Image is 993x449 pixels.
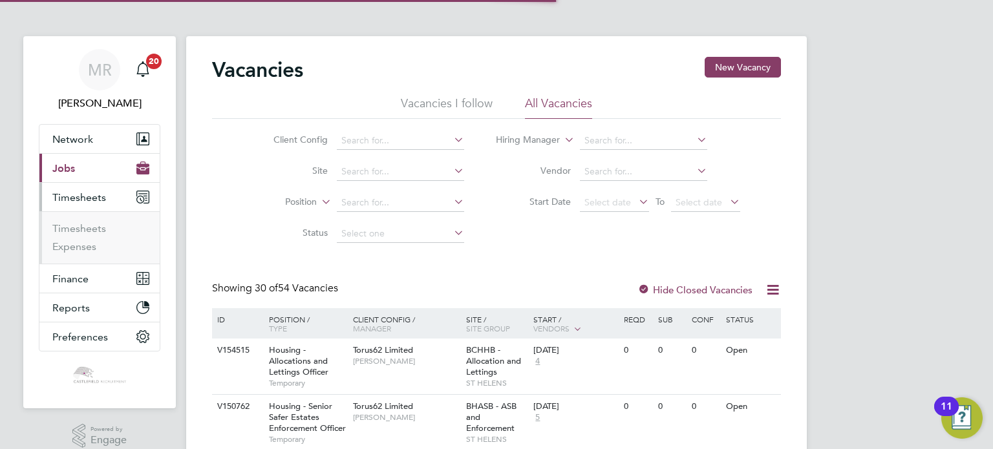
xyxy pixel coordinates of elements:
span: 30 of [255,282,278,295]
button: Preferences [39,322,160,351]
div: Reqd [621,308,654,330]
button: Jobs [39,154,160,182]
label: Site [253,165,328,176]
span: ST HELENS [466,434,528,444]
label: Start Date [496,196,571,207]
div: Start / [530,308,621,340]
span: Timesheets [52,191,106,204]
span: Mason Roberts [39,96,160,111]
div: Client Config / [350,308,463,339]
button: Timesheets [39,183,160,211]
span: 4 [533,356,542,367]
span: Reports [52,302,90,314]
div: V154515 [214,339,259,362]
input: Select one [337,225,464,243]
a: Timesheets [52,222,106,235]
span: Preferences [52,331,108,343]
span: Vendors [533,323,570,333]
nav: Main navigation [23,36,176,408]
img: castlefieldrecruitment-logo-retina.png [72,364,127,385]
span: Select date [584,196,631,208]
div: Conf [689,308,722,330]
h2: Vacancies [212,57,303,83]
div: 11 [941,406,952,423]
span: BCHHB - Allocation and Lettings [466,344,521,377]
span: Site Group [466,323,510,333]
div: Status [723,308,779,330]
span: Housing - Allocations and Lettings Officer [269,344,328,377]
span: 5 [533,412,542,423]
a: Powered byEngage [72,424,127,448]
span: MR [88,61,112,78]
label: Position [242,196,317,209]
div: Position / [259,308,350,339]
span: 54 Vacancies [255,282,338,295]
div: Site / [463,308,531,339]
span: Temporary [269,378,347,388]
label: Hiring Manager [486,134,560,147]
span: ST HELENS [466,378,528,388]
span: [PERSON_NAME] [353,412,460,423]
label: Vendor [496,165,571,176]
input: Search for... [337,163,464,181]
div: V150762 [214,395,259,419]
label: Hide Closed Vacancies [637,284,753,296]
div: 0 [621,339,654,362]
button: Finance [39,264,160,293]
div: Sub [655,308,689,330]
span: Temporary [269,434,347,444]
input: Search for... [337,194,464,212]
div: 0 [655,339,689,362]
span: [PERSON_NAME] [353,356,460,366]
div: 0 [655,395,689,419]
div: ID [214,308,259,330]
input: Search for... [580,163,707,181]
button: Open Resource Center, 11 new notifications [941,397,983,439]
a: 20 [130,49,156,90]
span: 20 [146,54,162,69]
span: Select date [676,196,722,208]
span: Housing - Senior Safer Estates Enforcement Officer [269,401,346,433]
a: Expenses [52,240,96,253]
span: Torus62 Limited [353,401,413,412]
li: All Vacancies [525,96,592,119]
span: BHASB - ASB and Enforcement [466,401,517,433]
a: Go to home page [39,364,160,385]
div: Timesheets [39,211,160,264]
div: 0 [689,395,722,419]
input: Search for... [580,132,707,150]
span: Network [52,133,93,145]
span: Powered by [91,424,127,435]
button: Reports [39,293,160,322]
span: Engage [91,435,127,446]
button: New Vacancy [705,57,781,78]
label: Status [253,227,328,238]
a: MR[PERSON_NAME] [39,49,160,111]
span: Torus62 Limited [353,344,413,355]
label: Client Config [253,134,328,145]
div: [DATE] [533,345,617,356]
span: Manager [353,323,391,333]
div: Showing [212,282,341,295]
span: To [652,193,668,210]
div: Open [723,395,779,419]
span: Jobs [52,162,75,174]
div: [DATE] [533,401,617,412]
div: 0 [689,339,722,362]
span: Type [269,323,287,333]
span: Finance [52,273,89,285]
input: Search for... [337,132,464,150]
li: Vacancies I follow [401,96,493,119]
div: 0 [621,395,654,419]
button: Network [39,125,160,153]
div: Open [723,339,779,362]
